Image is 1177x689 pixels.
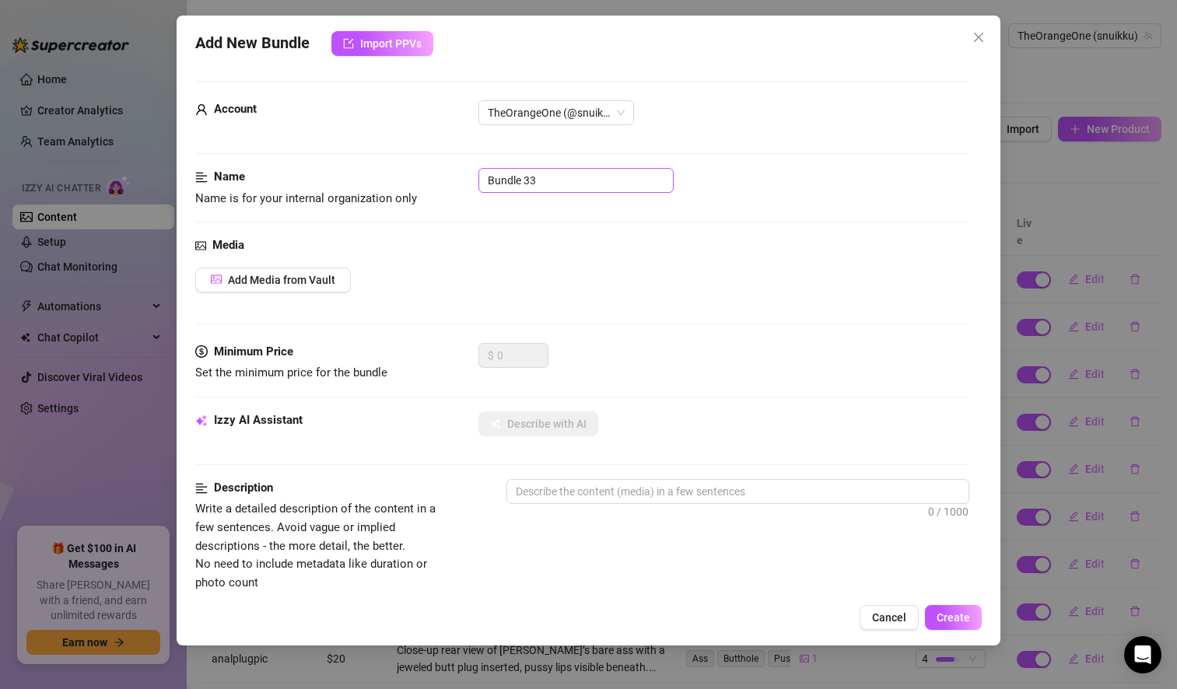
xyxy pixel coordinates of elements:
[972,31,985,44] span: close
[214,102,257,116] strong: Account
[195,268,351,292] button: Add Media from Vault
[195,31,310,56] span: Add New Bundle
[228,274,335,286] span: Add Media from Vault
[872,611,906,624] span: Cancel
[214,481,273,495] strong: Description
[214,413,303,427] strong: Izzy AI Assistant
[212,238,244,252] strong: Media
[478,168,674,193] input: Enter a name
[195,343,208,362] span: dollar
[211,274,222,285] span: picture
[214,344,293,358] strong: Minimum Price
[360,37,422,50] span: Import PPVs
[331,31,433,56] button: Import PPVs
[195,236,206,255] span: picture
[214,170,245,184] strong: Name
[860,605,919,630] button: Cancel
[937,611,970,624] span: Create
[1124,636,1161,673] div: Open Intercom Messenger
[195,168,208,187] span: align-left
[966,25,991,50] button: Close
[925,605,982,630] button: Create
[966,31,991,44] span: Close
[195,502,436,589] span: Write a detailed description of the content in a few sentences. Avoid vague or implied descriptio...
[195,479,208,498] span: align-left
[343,38,354,49] span: import
[478,411,598,436] button: Describe with AI
[195,365,387,379] span: Set the minimum price for the bundle
[195,191,417,205] span: Name is for your internal organization only
[195,100,208,119] span: user
[488,101,625,124] span: TheOrangeOne (@snuikku)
